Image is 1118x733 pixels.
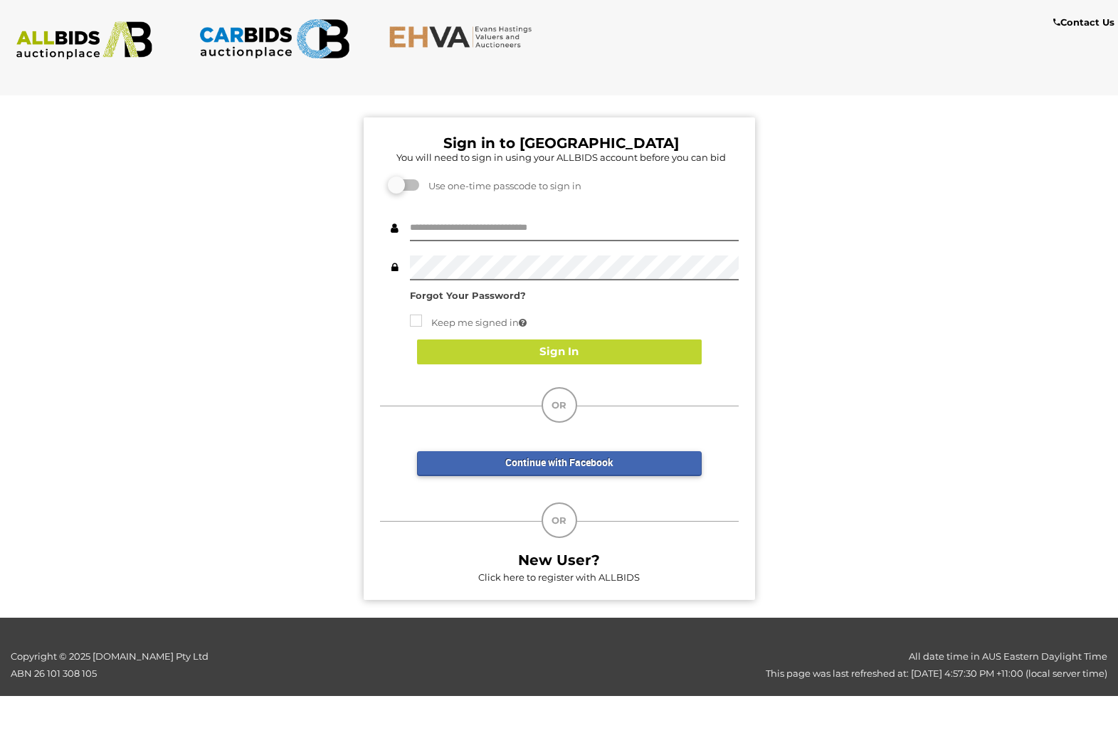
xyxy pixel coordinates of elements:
span: Use one-time passcode to sign in [421,180,581,191]
img: ALLBIDS.com.au [9,21,160,60]
img: EHVA.com.au [389,25,540,48]
div: All date time in AUS Eastern Daylight Time This page was last refreshed at: [DATE] 4:57:30 PM +11... [280,648,1118,682]
div: OR [542,387,577,423]
button: Sign In [417,339,702,364]
b: Contact Us [1053,16,1114,28]
h5: You will need to sign in using your ALLBIDS account before you can bid [384,152,739,162]
a: Continue with Facebook [417,451,702,476]
div: OR [542,502,577,538]
img: CARBIDS.com.au [199,14,350,63]
b: Sign in to [GEOGRAPHIC_DATA] [443,135,679,152]
a: Forgot Your Password? [410,290,526,301]
label: Keep me signed in [410,315,527,331]
a: Contact Us [1053,14,1118,31]
b: New User? [518,552,600,569]
a: Click here to register with ALLBIDS [478,571,640,583]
